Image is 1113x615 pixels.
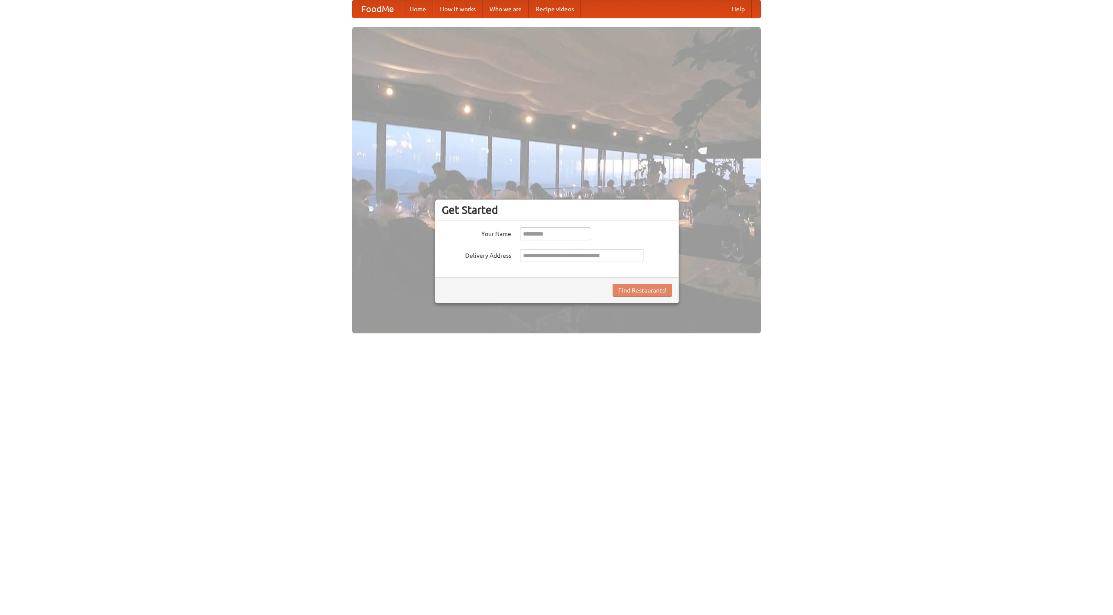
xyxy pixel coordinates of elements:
a: Help [725,0,752,18]
a: Recipe videos [529,0,581,18]
a: Who we are [483,0,529,18]
a: Home [403,0,433,18]
label: Your Name [442,227,511,238]
label: Delivery Address [442,249,511,260]
h3: Get Started [442,203,672,216]
a: How it works [433,0,483,18]
button: Find Restaurants! [613,284,672,297]
a: FoodMe [353,0,403,18]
